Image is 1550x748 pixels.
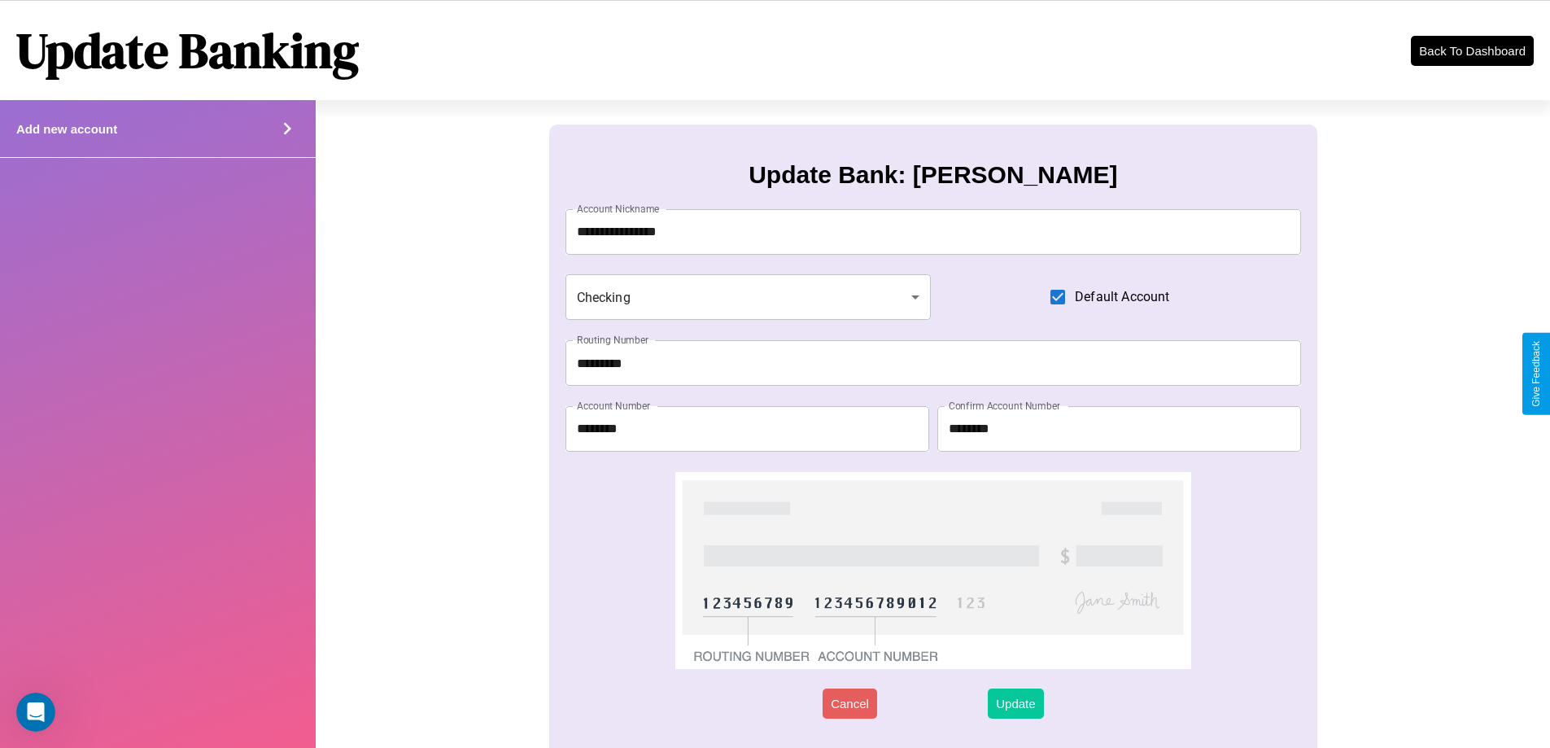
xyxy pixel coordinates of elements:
[949,399,1060,413] label: Confirm Account Number
[988,689,1043,719] button: Update
[16,17,359,84] h1: Update Banking
[675,472,1190,669] img: check
[577,333,648,347] label: Routing Number
[749,161,1117,189] h3: Update Bank: [PERSON_NAME]
[16,122,117,136] h4: Add new account
[577,202,660,216] label: Account Nickname
[1075,287,1169,307] span: Default Account
[1530,341,1542,407] div: Give Feedback
[565,274,932,320] div: Checking
[16,693,55,732] iframe: Intercom live chat
[1411,36,1534,66] button: Back To Dashboard
[823,689,877,719] button: Cancel
[577,399,650,413] label: Account Number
